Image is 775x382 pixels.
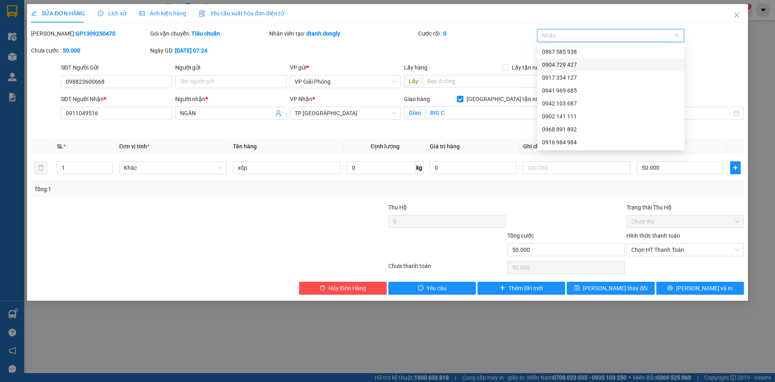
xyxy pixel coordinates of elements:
label: Hình thức thanh toán [626,232,680,239]
div: 0968 891 892 [542,125,680,134]
span: Lấy tận nơi [509,63,544,72]
div: SĐT Người Nhận [61,95,172,103]
div: Gói vận chuyển: [150,29,268,38]
span: Giá trị hàng [430,143,460,150]
span: user-add [275,110,282,116]
span: Chưa thu [631,215,739,228]
span: Thêm ĐH mới [509,284,543,293]
input: VD: Bàn, Ghế [233,161,340,174]
span: delete [320,285,325,291]
div: 0941 969 685 [537,84,685,97]
div: Chưa cước : [31,46,149,55]
b: dtanh.dongly [306,30,340,37]
div: Người gửi [175,63,286,72]
span: Yêu cầu [427,284,446,293]
div: 0916 984 984 [542,138,680,147]
b: Tiêu chuẩn [191,30,220,37]
input: Ghi Chú [523,161,630,174]
span: plus [500,285,505,291]
span: Tên hàng [233,143,257,150]
div: 0941 969 685 [542,86,680,95]
div: 0902 141 111 [542,112,680,121]
strong: PHIẾU BIÊN NHẬN [21,53,65,71]
div: Người nhận [175,95,286,103]
span: Giao hàng [404,96,430,102]
span: [GEOGRAPHIC_DATA] tận nơi [463,95,544,103]
div: 0867 585 938 [537,45,685,58]
b: GP1309250470 [75,30,115,37]
div: Chưa thanh toán [387,262,507,276]
div: 0942 103 687 [537,97,685,110]
img: icon [199,11,205,17]
span: save [574,285,580,291]
b: 0 [443,30,446,37]
button: Close [725,4,748,27]
span: Đơn vị tính [119,143,149,150]
div: 0867 585 938 [542,47,680,56]
button: plusThêm ĐH mới [478,282,565,295]
span: Ảnh kiện hàng [139,10,186,17]
span: SĐT XE 0867 585 938 [21,34,64,52]
div: Nhân viên tạo: [269,29,417,38]
span: Khác [124,162,222,174]
input: Giao tận nơi [425,106,544,119]
span: [PERSON_NAME] và In [676,284,733,293]
span: Chọn HT Thanh Toán [631,244,739,256]
span: [PERSON_NAME] thay đổi [583,284,647,293]
div: Tổng: 1 [34,185,299,194]
strong: CHUYỂN PHÁT NHANH ĐÔNG LÝ [17,6,68,33]
div: SĐT Người Gửi [61,63,172,72]
span: SL [57,143,63,150]
span: edit [31,11,37,16]
div: VP gửi [290,63,401,72]
span: printer [667,285,673,291]
b: 50.000 [63,47,80,54]
button: exclamation-circleYêu cầu [388,282,476,295]
div: 0942 103 687 [542,99,680,108]
span: Tổng cước [507,232,534,239]
button: save[PERSON_NAME] thay đổi [567,282,654,295]
span: SỬA ĐƠN HÀNG [31,10,85,17]
div: [PERSON_NAME]: [31,29,149,38]
button: delete [34,161,47,174]
span: Định lượng [371,143,400,150]
div: 0917 334 127 [542,73,680,82]
div: 0917 334 127 [537,71,685,84]
div: 0904 729 427 [537,58,685,71]
span: Yêu cầu xuất hóa đơn điện tử [199,10,284,17]
span: Thu Hộ [388,204,407,211]
input: Dọc đường [423,75,544,88]
button: deleteHủy Đơn Hàng [299,282,387,295]
span: plus [731,165,740,171]
span: GP1309250471 [69,42,117,50]
input: Ngày giao [637,109,731,118]
span: close [733,12,740,18]
span: TP Thanh Hóa [295,107,396,119]
span: VP Nhận [290,96,312,102]
img: logo [4,28,16,56]
span: clock-circle [98,11,103,16]
b: [DATE] 07:24 [175,47,207,54]
span: kg [415,161,423,174]
div: Cước rồi : [418,29,536,38]
span: Lấy [404,75,423,88]
span: Lấy hàng [404,64,427,71]
div: Trạng thái Thu Hộ [626,203,744,212]
div: 0902 141 111 [537,110,685,123]
th: Ghi chú [520,139,634,154]
div: 0904 729 427 [542,60,680,69]
span: Giao [404,106,425,119]
span: Lịch sử [98,10,126,17]
div: 0916 984 984 [537,136,685,149]
span: exclamation-circle [418,285,423,291]
button: plus [730,161,741,174]
span: Hủy Đơn Hàng [329,284,366,293]
span: VP Giải Phóng [295,76,396,88]
button: printer[PERSON_NAME] và In [656,282,744,295]
div: Ngày GD: [150,46,268,55]
div: 0968 891 892 [537,123,685,136]
span: picture [139,11,145,16]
